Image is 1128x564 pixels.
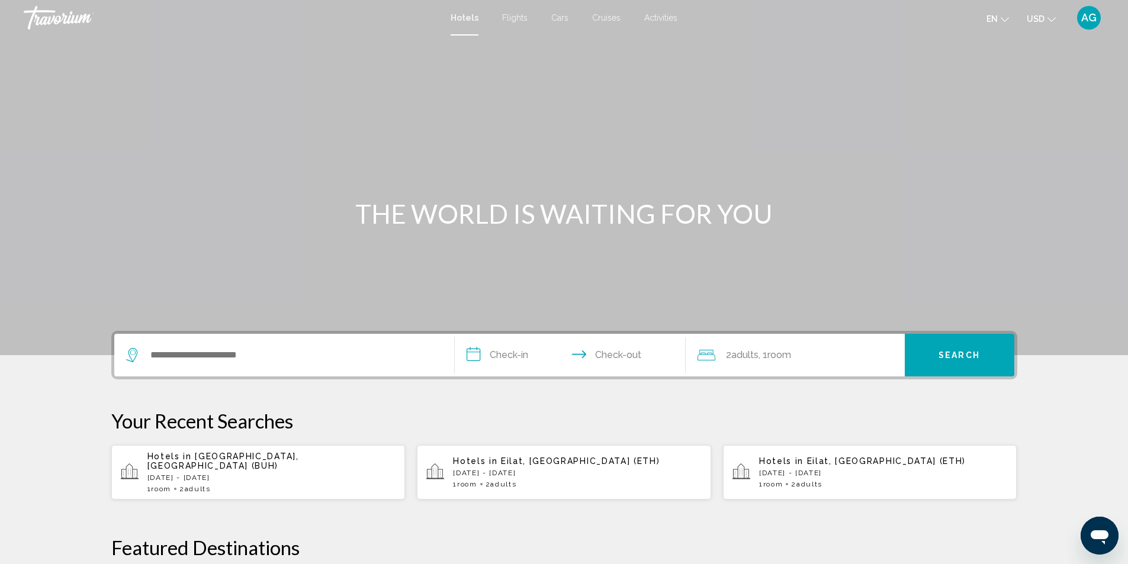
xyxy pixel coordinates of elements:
[592,13,621,22] a: Cruises
[24,6,439,30] a: Travorium
[455,334,686,376] button: Check in and out dates
[111,444,406,500] button: Hotels in [GEOGRAPHIC_DATA], [GEOGRAPHIC_DATA] (BUH)[DATE] - [DATE]1Room2Adults
[501,456,660,466] span: Eilat, [GEOGRAPHIC_DATA] (ETH)
[723,444,1017,500] button: Hotels in Eilat, [GEOGRAPHIC_DATA] (ETH)[DATE] - [DATE]1Room2Adults
[1027,10,1056,27] button: Change currency
[486,480,517,488] span: 2
[905,334,1014,376] button: Search
[1027,14,1045,24] span: USD
[502,13,528,22] a: Flights
[147,452,192,461] span: Hotels in
[147,452,299,470] span: [GEOGRAPHIC_DATA], [GEOGRAPHIC_DATA] (BUH)
[451,13,478,22] a: Hotels
[111,536,1017,559] h2: Featured Destinations
[731,349,759,360] span: Adults
[453,469,702,477] p: [DATE] - [DATE]
[1081,517,1119,555] iframe: לחצן לפתיחת חלון הודעות הטקסט
[759,480,783,488] span: 1
[147,485,171,493] span: 1
[644,13,677,22] a: Activities
[686,334,905,376] button: Travelers: 2 adults, 0 children
[417,444,711,500] button: Hotels in Eilat, [GEOGRAPHIC_DATA] (ETH)[DATE] - [DATE]1Room2Adults
[939,351,980,360] span: Search
[453,456,497,466] span: Hotels in
[791,480,822,488] span: 2
[179,485,211,493] span: 2
[111,409,1017,433] p: Your Recent Searches
[726,347,759,363] span: 2
[767,349,791,360] span: Room
[453,480,477,488] span: 1
[114,334,1014,376] div: Search widget
[986,10,1009,27] button: Change language
[763,480,783,488] span: Room
[807,456,966,466] span: Eilat, [GEOGRAPHIC_DATA] (ETH)
[759,469,1008,477] p: [DATE] - [DATE]
[185,485,211,493] span: Adults
[151,485,171,493] span: Room
[147,473,396,482] p: [DATE] - [DATE]
[490,480,516,488] span: Adults
[342,198,786,229] h1: THE WORLD IS WAITING FOR YOU
[759,347,791,363] span: , 1
[986,14,998,24] span: en
[759,456,804,466] span: Hotels in
[1074,5,1104,30] button: User Menu
[551,13,568,22] a: Cars
[796,480,822,488] span: Adults
[457,480,477,488] span: Room
[1081,12,1097,24] span: AG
